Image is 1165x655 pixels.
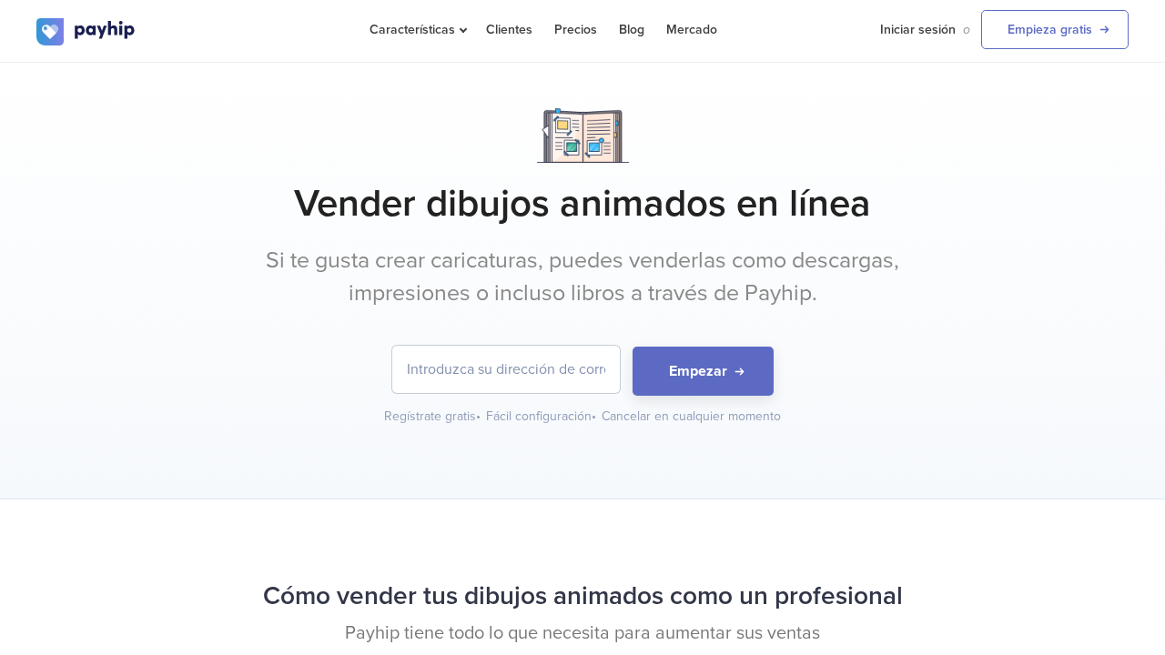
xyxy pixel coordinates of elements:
[486,408,598,426] div: Fácil configuración
[392,346,620,393] input: Introduzca su dirección de correo electrónico
[36,18,137,45] img: logo.svg
[476,408,481,424] span: •
[36,572,1129,620] h2: Cómo vender tus dibujos animados como un profesional
[384,408,482,426] div: Regístrate gratis
[36,620,1129,647] p: Payhip tiene todo lo que necesita para aumentar sus ventas
[633,347,774,397] button: Empezar
[241,245,924,309] p: Si te gusta crear caricaturas, puedes venderlas como descargas, impresiones o incluso libros a tr...
[981,10,1129,49] a: Empieza gratis
[370,22,464,37] span: Características
[36,181,1129,227] h1: Vender dibujos animados en línea
[602,408,781,426] div: Cancelar en cualquier momento
[537,108,629,163] img: Notebook.png
[592,408,596,424] span: •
